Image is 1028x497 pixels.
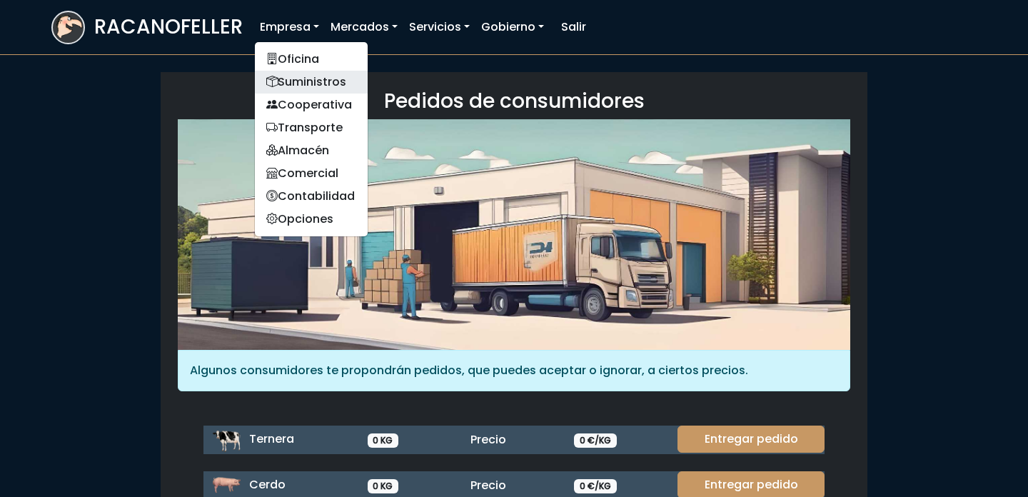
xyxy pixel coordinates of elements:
[212,426,241,454] img: ternera.png
[574,479,617,493] span: 0 €/KG
[677,426,825,453] a: Entregar pedido
[255,94,368,116] a: Cooperativa
[178,89,850,114] h3: Pedidos de consumidores
[462,477,565,494] div: Precio
[178,119,850,350] img: orders.jpg
[51,7,243,48] a: RACANOFELLER
[255,71,368,94] a: Suministros
[254,13,325,41] a: Empresa
[574,433,617,448] span: 0 €/KG
[255,162,368,185] a: Comercial
[368,433,399,448] span: 0 KG
[249,431,294,447] span: Ternera
[255,208,368,231] a: Opciones
[249,476,286,493] span: Cerdo
[403,13,475,41] a: Servicios
[555,13,592,41] a: Salir
[178,350,850,391] div: Algunos consumidores te propondrán pedidos, que puedes aceptar o ignorar, a ciertos precios.
[462,431,565,448] div: Precio
[475,13,550,41] a: Gobierno
[325,13,403,41] a: Mercados
[368,479,399,493] span: 0 KG
[255,139,368,162] a: Almacén
[53,12,84,39] img: logoracarojo.png
[255,48,368,71] a: Oficina
[255,185,368,208] a: Contabilidad
[255,116,368,139] a: Transporte
[94,15,243,39] h3: RACANOFELLER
